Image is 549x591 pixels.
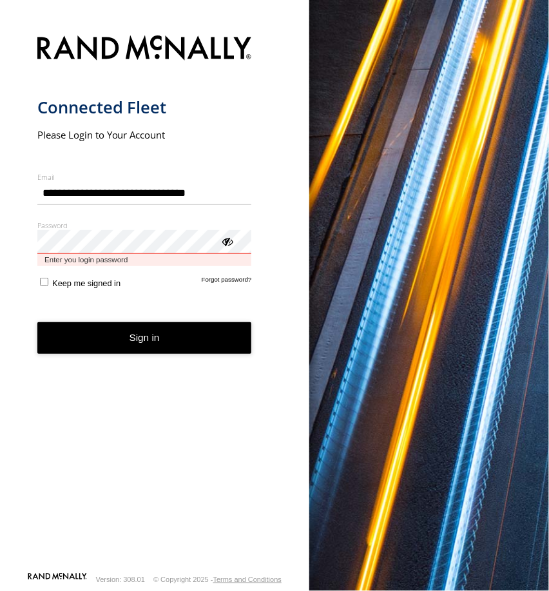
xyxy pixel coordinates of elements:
[37,97,252,118] h1: Connected Fleet
[37,220,252,230] label: Password
[37,322,252,354] button: Sign in
[40,278,48,286] input: Keep me signed in
[153,576,282,583] div: © Copyright 2025 -
[213,576,282,583] a: Terms and Conditions
[96,576,145,583] div: Version: 308.01
[202,276,252,288] a: Forgot password?
[37,28,273,572] form: main
[37,172,252,182] label: Email
[220,235,233,247] div: ViewPassword
[37,33,252,66] img: Rand McNally
[37,128,252,141] h2: Please Login to Your Account
[52,278,120,288] span: Keep me signed in
[37,254,252,266] span: Enter you login password
[28,573,87,586] a: Visit our Website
